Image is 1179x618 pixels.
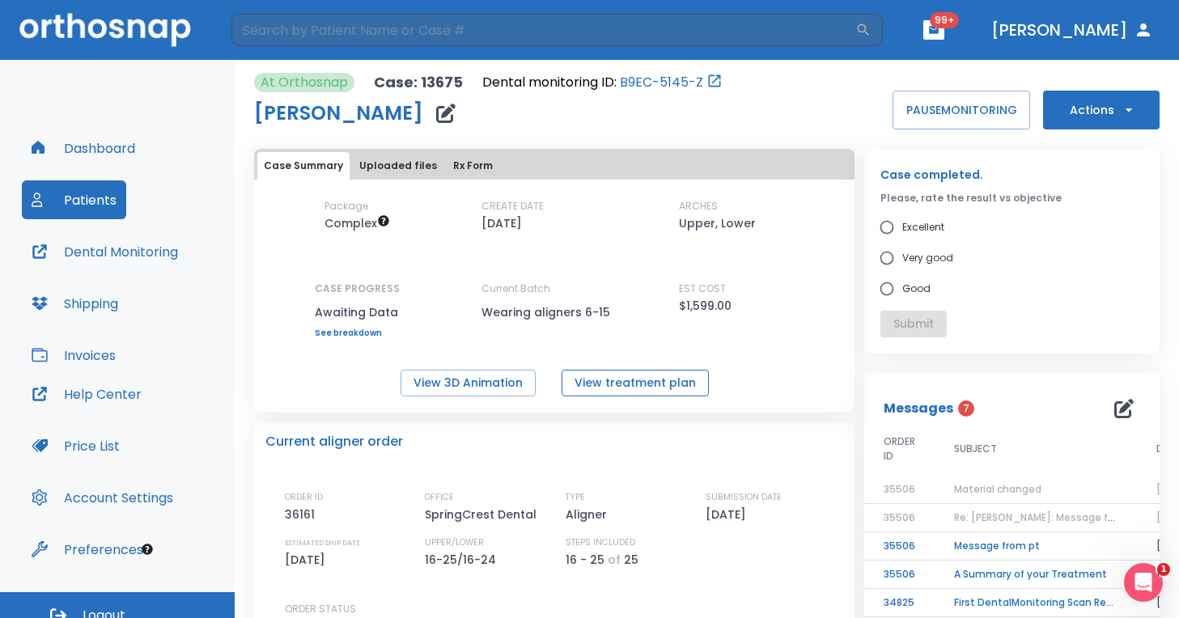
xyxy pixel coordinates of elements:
[425,550,502,569] p: 16-25/16-24
[481,281,627,296] p: Current Batch
[401,370,536,396] button: View 3D Animation
[285,602,843,616] p: ORDER STATUS
[679,296,732,315] p: $1,599.00
[19,13,191,46] img: Orthosnap
[935,532,1137,561] td: Message from pt
[935,561,1137,589] td: A Summary of your Treatment
[1124,563,1163,602] iframe: Intercom live chat
[481,214,522,233] p: [DATE]
[566,490,585,505] p: TYPE
[893,91,1030,129] button: PAUSEMONITORING
[902,279,931,298] span: Good
[22,284,128,323] button: Shipping
[22,530,153,569] button: Preferences
[261,73,348,92] p: At Orthosnap
[315,328,400,338] a: See breakdown
[447,152,499,180] button: Rx Form
[884,510,915,524] span: 35506
[566,505,613,524] p: Aligner
[884,399,953,418] p: Messages
[140,542,155,557] div: Tooltip anchor
[482,73,723,92] div: Open patient in dental monitoring portal
[324,199,368,214] p: Package
[257,152,851,180] div: tabs
[481,199,544,214] p: CREATE DATE
[1043,91,1160,129] button: Actions
[954,442,997,456] span: SUBJECT
[864,532,935,561] td: 35506
[985,15,1160,44] button: [PERSON_NAME]
[935,589,1137,617] td: First DentalMonitoring Scan Review!
[425,490,454,505] p: OFFICE
[706,505,752,524] p: [DATE]
[884,434,915,463] span: ORDER ID
[285,505,320,524] p: 36161
[884,482,915,496] span: 35506
[679,281,726,296] p: EST COST
[285,550,331,569] p: [DATE]
[315,281,400,296] p: CASE PROGRESS
[1157,563,1170,576] span: 1
[620,73,703,92] a: B9EC-5145-Z
[374,73,463,92] p: Case: 13675
[22,129,145,167] button: Dashboard
[22,336,125,375] button: Invoices
[22,375,151,413] button: Help Center
[285,490,323,505] p: ORDER ID
[706,490,782,505] p: SUBMISSION DATE
[481,303,627,322] p: Wearing aligners 6-15
[954,482,1041,496] span: Material changed
[22,426,129,465] button: Price List
[679,199,718,214] p: ARCHES
[958,400,974,417] span: 7
[257,152,350,180] button: Case Summary
[22,478,183,517] button: Account Settings
[902,218,944,237] span: Excellent
[566,550,604,569] p: 16 - 25
[880,191,1143,205] p: Please, rate the result vs objective
[930,12,959,28] span: 99+
[679,214,756,233] p: Upper, Lower
[902,248,953,268] span: Very good
[315,303,400,322] p: Awaiting Data
[880,165,1143,184] p: Case completed.
[22,232,188,271] button: Dental Monitoring
[254,104,423,123] h1: [PERSON_NAME]
[22,180,126,219] button: Patients
[624,550,638,569] p: 25
[265,432,403,451] p: Current aligner order
[425,505,542,524] p: SpringCrest Dental
[566,535,635,550] p: STEPS INCLUDED
[231,14,855,46] input: Search by Patient Name or Case #
[864,561,935,589] td: 35506
[425,535,484,550] p: UPPER/LOWER
[562,370,709,396] button: View treatment plan
[285,535,360,550] p: ESTIMATED SHIP DATE
[353,152,443,180] button: Uploaded files
[608,550,621,569] p: of
[324,215,390,231] span: Up to 50 Steps (100 aligners)
[482,73,617,92] p: Dental monitoring ID:
[864,589,935,617] td: 34825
